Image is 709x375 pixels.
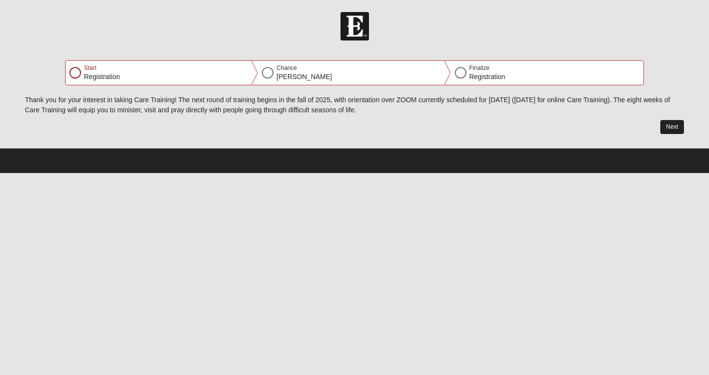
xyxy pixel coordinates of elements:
[84,72,120,82] p: Registration
[660,120,684,134] button: Next
[276,65,297,71] span: Chance
[84,65,96,71] span: Start
[276,72,332,82] p: [PERSON_NAME]
[25,95,684,115] p: Thank you for your interest in taking Care Training! The next round of training begins in the fal...
[469,65,490,71] span: Finalize
[469,72,505,82] p: Registration
[341,12,369,40] img: Church of Eleven22 Logo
